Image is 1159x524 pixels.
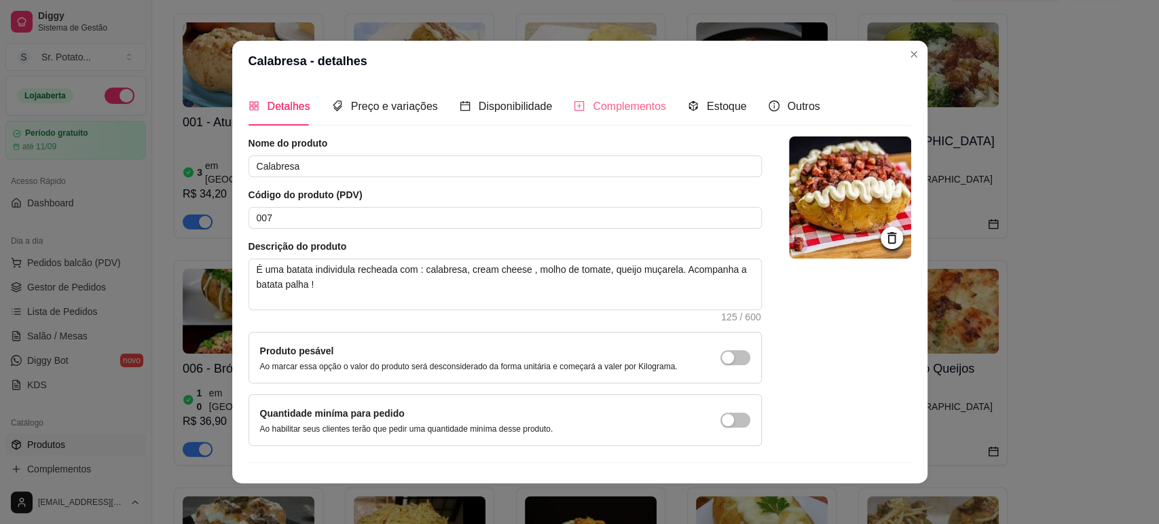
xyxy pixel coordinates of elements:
[249,207,762,229] input: Ex.: 123
[479,100,553,112] span: Disponibilidade
[593,100,666,112] span: Complementos
[249,155,762,177] input: Ex.: Hamburguer de costela
[788,100,820,112] span: Outros
[260,345,334,356] label: Produto pesável
[260,424,553,434] p: Ao habilitar seus clientes terão que pedir uma quantidade miníma desse produto.
[249,240,762,253] article: Descrição do produto
[460,100,471,111] span: calendar
[249,100,259,111] span: appstore
[769,100,779,111] span: info-circle
[688,100,699,111] span: code-sandbox
[707,100,747,112] span: Estoque
[260,408,405,419] label: Quantidade miníma para pedido
[789,136,911,259] img: logo da loja
[249,136,762,150] article: Nome do produto
[249,259,761,310] textarea: É uma batata individula recheada com : calabresa, cream cheese , molho de tomate, queijo muçarela...
[260,361,678,372] p: Ao marcar essa opção o valor do produto será desconsiderado da forma unitária e começará a valer ...
[574,100,585,111] span: plus-square
[903,43,925,65] button: Close
[249,188,762,202] article: Código do produto (PDV)
[351,100,438,112] span: Preço e variações
[332,100,343,111] span: tags
[268,100,310,112] span: Detalhes
[232,41,927,81] header: Calabresa - detalhes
